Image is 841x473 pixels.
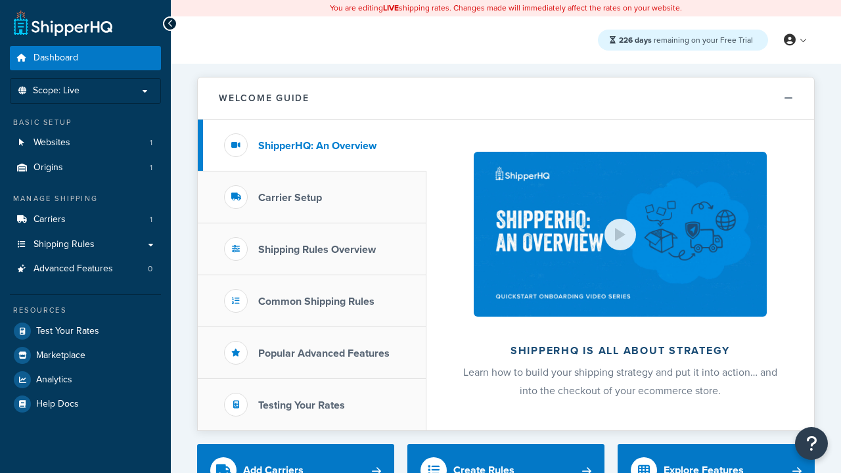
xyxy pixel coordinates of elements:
[148,263,152,275] span: 0
[150,162,152,173] span: 1
[619,34,753,46] span: remaining on your Free Trial
[34,263,113,275] span: Advanced Features
[10,156,161,180] li: Origins
[10,156,161,180] a: Origins1
[10,344,161,367] a: Marketplace
[36,350,85,361] span: Marketplace
[10,392,161,416] a: Help Docs
[258,399,345,411] h3: Testing Your Rates
[34,162,63,173] span: Origins
[10,257,161,281] a: Advanced Features0
[36,326,99,337] span: Test Your Rates
[461,345,779,357] h2: ShipperHQ is all about strategy
[10,233,161,257] a: Shipping Rules
[10,368,161,392] a: Analytics
[383,2,399,14] b: LIVE
[198,78,814,120] button: Welcome Guide
[33,85,80,97] span: Scope: Live
[474,152,767,317] img: ShipperHQ is all about strategy
[795,427,828,460] button: Open Resource Center
[10,131,161,155] a: Websites1
[258,244,376,256] h3: Shipping Rules Overview
[258,296,375,307] h3: Common Shipping Rules
[10,117,161,128] div: Basic Setup
[10,305,161,316] div: Resources
[10,193,161,204] div: Manage Shipping
[219,93,309,103] h2: Welcome Guide
[463,365,777,398] span: Learn how to build your shipping strategy and put it into action… and into the checkout of your e...
[258,140,376,152] h3: ShipperHQ: An Overview
[10,208,161,232] li: Carriers
[258,192,322,204] h3: Carrier Setup
[36,399,79,410] span: Help Docs
[10,257,161,281] li: Advanced Features
[34,239,95,250] span: Shipping Rules
[10,131,161,155] li: Websites
[34,214,66,225] span: Carriers
[619,34,652,46] strong: 226 days
[150,137,152,148] span: 1
[34,137,70,148] span: Websites
[10,208,161,232] a: Carriers1
[10,46,161,70] a: Dashboard
[258,348,390,359] h3: Popular Advanced Features
[34,53,78,64] span: Dashboard
[150,214,152,225] span: 1
[10,319,161,343] a: Test Your Rates
[36,374,72,386] span: Analytics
